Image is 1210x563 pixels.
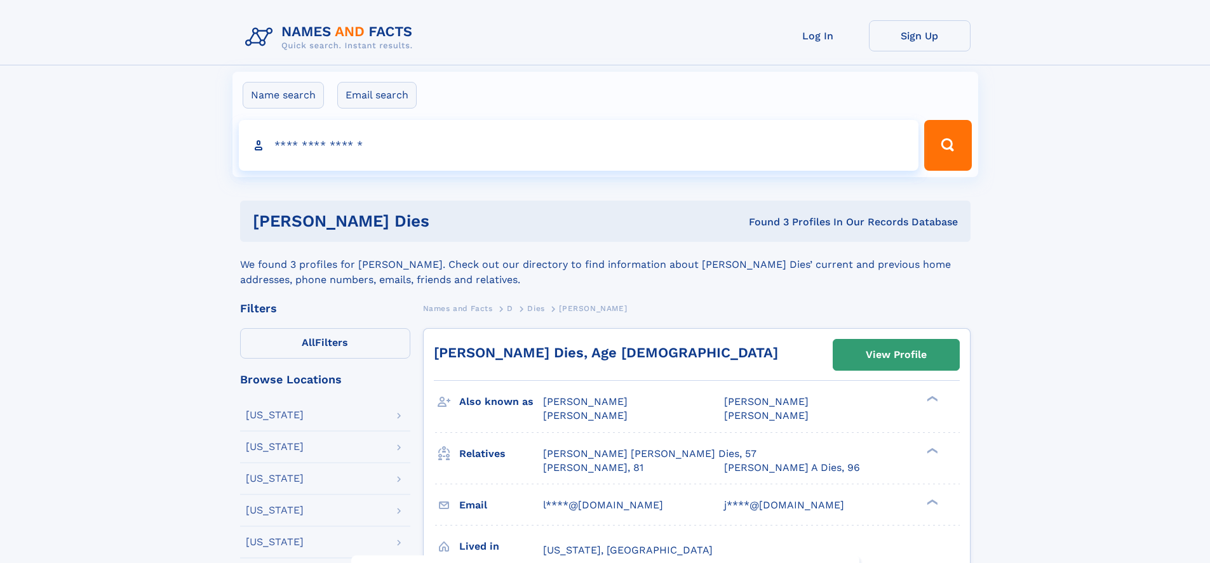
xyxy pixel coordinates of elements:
[240,303,410,314] div: Filters
[833,340,959,370] a: View Profile
[924,446,939,454] div: ❯
[434,345,778,361] a: [PERSON_NAME] Dies, Age [DEMOGRAPHIC_DATA]
[459,494,543,516] h3: Email
[246,442,304,452] div: [US_STATE]
[459,443,543,465] h3: Relatives
[543,447,756,461] a: [PERSON_NAME] [PERSON_NAME] Dies, 57
[924,395,939,403] div: ❯
[302,336,315,348] span: All
[866,340,927,369] div: View Profile
[507,300,513,316] a: D
[559,304,627,313] span: [PERSON_NAME]
[507,304,513,313] span: D
[240,328,410,359] label: Filters
[246,505,304,515] div: [US_STATE]
[543,544,713,556] span: [US_STATE], [GEOGRAPHIC_DATA]
[423,300,493,316] a: Names and Facts
[246,537,304,547] div: [US_STATE]
[239,120,919,171] input: search input
[240,242,971,288] div: We found 3 profiles for [PERSON_NAME]. Check out our directory to find information about [PERSON_...
[543,409,628,421] span: [PERSON_NAME]
[589,215,958,229] div: Found 3 Profiles In Our Records Database
[869,20,971,51] a: Sign Up
[246,474,304,484] div: [US_STATE]
[924,120,971,171] button: Search Button
[337,82,417,109] label: Email search
[459,391,543,413] h3: Also known as
[543,461,643,475] a: [PERSON_NAME], 81
[724,409,809,421] span: [PERSON_NAME]
[253,213,589,229] h1: [PERSON_NAME] Dies
[527,304,544,313] span: Dies
[724,461,860,475] a: [PERSON_NAME] A Dies, 96
[240,20,423,55] img: Logo Names and Facts
[543,395,628,407] span: [PERSON_NAME]
[246,410,304,420] div: [US_STATE]
[724,395,809,407] span: [PERSON_NAME]
[240,374,410,385] div: Browse Locations
[527,300,544,316] a: Dies
[459,536,543,557] h3: Lived in
[243,82,324,109] label: Name search
[767,20,869,51] a: Log In
[924,498,939,506] div: ❯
